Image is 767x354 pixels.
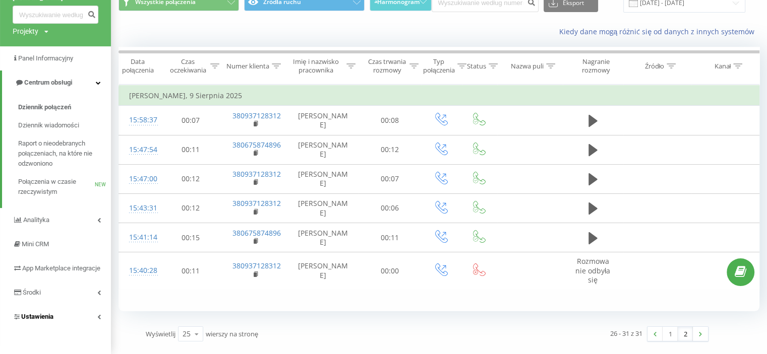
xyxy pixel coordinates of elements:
[359,135,422,164] td: 00:12
[159,223,222,252] td: 00:15
[18,98,111,116] a: Dziennik połączeń
[288,164,359,193] td: [PERSON_NAME]
[714,62,731,70] div: Kanał
[129,261,149,280] div: 15:40:28
[129,110,149,130] div: 15:58:37
[511,62,544,70] div: Nazwa puli
[226,62,269,70] div: Numer klienta
[159,106,222,135] td: 00:07
[18,116,111,134] a: Dziennik wiadomości
[18,102,71,112] span: Dziennik połączeń
[232,169,281,179] a: 380937128312
[359,164,422,193] td: 00:07
[18,138,106,169] span: Raport o nieodebranych połączeniach, na które nie odzwoniono
[2,70,111,95] a: Centrum obsługi
[232,111,281,120] a: 380937128312
[18,134,111,173] a: Raport o nieodebranych połączeniach, na które nie odzwoniono
[23,216,49,224] span: Analityka
[18,120,79,130] span: Dziennik wiadomości
[129,169,149,189] div: 15:47:00
[13,6,98,24] input: Wyszukiwanie według numeru
[119,57,156,75] div: Data połączenia
[159,252,222,290] td: 00:11
[232,140,281,150] a: 380675874896
[467,62,486,70] div: Status
[359,223,422,252] td: 00:11
[232,261,281,270] a: 380937128312
[13,26,38,36] div: Projekty
[183,329,191,339] div: 25
[367,57,407,75] div: Czas trwania rozmowy
[129,228,149,247] div: 15:41:14
[168,57,208,75] div: Czas oczekiwania
[575,256,610,284] span: Rozmowa nie odbyła się
[232,228,281,238] a: 380675874896
[159,164,222,193] td: 00:12
[359,252,422,290] td: 00:00
[159,135,222,164] td: 00:11
[288,252,359,290] td: [PERSON_NAME]
[610,328,642,338] div: 26 - 31 z 31
[359,193,422,223] td: 00:06
[18,173,111,201] a: Połączenia w czasie rzeczywistymNEW
[644,62,664,70] div: Źródło
[288,193,359,223] td: [PERSON_NAME]
[288,57,344,75] div: Imię i nazwisko pracownika
[288,135,359,164] td: [PERSON_NAME]
[129,140,149,160] div: 15:47:54
[21,313,53,320] span: Ustawienia
[18,177,95,197] span: Połączenia w czasie rzeczywistym
[146,329,175,338] span: Wyświetlij
[423,57,455,75] div: Typ połączenia
[18,54,73,62] span: Panel Informacyjny
[571,57,620,75] div: Nagranie rozmowy
[288,223,359,252] td: [PERSON_NAME]
[232,198,281,208] a: 380937128312
[559,27,759,36] a: Kiedy dane mogą różnić się od danych z innych systemów
[159,193,222,223] td: 00:12
[359,106,422,135] td: 00:08
[22,240,49,248] span: Mini CRM
[129,198,149,218] div: 15:43:31
[678,327,693,341] a: 2
[22,264,100,272] span: App Marketplace integracje
[663,327,678,341] a: 1
[23,289,41,296] span: Środki
[206,329,258,338] span: wierszy na stronę
[24,79,72,86] span: Centrum obsługi
[288,106,359,135] td: [PERSON_NAME]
